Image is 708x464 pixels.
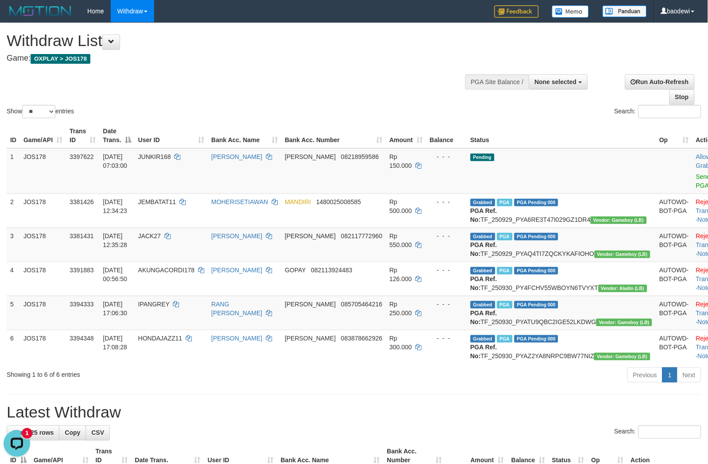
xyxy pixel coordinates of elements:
[20,148,66,194] td: JOS178
[638,105,701,118] input: Search:
[599,285,647,292] span: Vendor URL: https://dashboard.q2checkout.com/secure
[91,429,104,437] span: CSV
[7,425,59,441] a: Show 25 rows
[471,199,495,206] span: Grabbed
[471,154,494,161] span: Pending
[467,330,656,364] td: TF_250930_PYAZ2YA8NRPC9BW77NIZ
[341,232,382,240] span: Copy 082117772960 to clipboard
[311,267,352,274] span: Copy 082113924483 to clipboard
[656,296,692,330] td: AUTOWD-BOT-PGA
[7,404,701,421] h1: Latest Withdraw
[7,123,20,148] th: ID
[514,233,559,240] span: PGA Pending
[471,241,497,257] b: PGA Ref. No:
[596,319,652,326] span: Vendor URL: https://dashboard.q2checkout.com/secure
[70,267,94,274] span: 3391883
[471,267,495,275] span: Grabbed
[7,32,463,50] h1: Withdraw List
[514,335,559,343] span: PGA Pending
[430,152,463,161] div: - - -
[70,198,94,205] span: 3381426
[514,301,559,309] span: PGA Pending
[389,335,412,351] span: Rp 300.000
[7,296,20,330] td: 5
[514,199,559,206] span: PGA Pending
[100,123,135,148] th: Date Trans.: activate to sort column descending
[138,198,176,205] span: JEMBATAT11
[103,267,128,282] span: [DATE] 00:56:50
[529,74,588,89] button: None selected
[615,105,701,118] label: Search:
[471,233,495,240] span: Grabbed
[138,301,170,308] span: IPANGREY
[103,198,128,214] span: [DATE] 12:34:23
[285,267,306,274] span: GOPAY
[211,335,262,342] a: [PERSON_NAME]
[677,367,701,383] a: Next
[66,123,99,148] th: Trans ID: activate to sort column ascending
[430,232,463,240] div: - - -
[285,335,336,342] span: [PERSON_NAME]
[656,123,692,148] th: Op: activate to sort column ascending
[467,193,656,228] td: TF_250929_PYA6RE3T47I029GZ1DR4
[430,197,463,206] div: - - -
[594,353,650,360] span: Vendor URL: https://dashboard.q2checkout.com/secure
[465,74,529,89] div: PGA Site Balance /
[22,1,32,12] div: New messages notification
[316,198,361,205] span: Copy 1480025008585 to clipboard
[7,193,20,228] td: 2
[103,335,128,351] span: [DATE] 17:08:28
[285,198,311,205] span: MANDIRI
[103,153,128,169] span: [DATE] 07:03:00
[430,266,463,275] div: - - -
[138,335,183,342] span: HONDAJAZZ11
[7,148,20,194] td: 1
[135,123,208,148] th: User ID: activate to sort column ascending
[430,334,463,343] div: - - -
[430,300,463,309] div: - - -
[591,217,646,224] span: Vendor URL: https://dashboard.q2checkout.com/secure
[59,425,86,441] a: Copy
[471,309,497,325] b: PGA Ref. No:
[86,425,110,441] a: CSV
[211,153,262,160] a: [PERSON_NAME]
[656,262,692,296] td: AUTOWD-BOT-PGA
[497,233,513,240] span: Marked by baohafiz
[535,78,577,85] span: None selected
[467,228,656,262] td: TF_250929_PYAQ4TI7ZQCKYKAFIOHO
[7,262,20,296] td: 4
[389,198,412,214] span: Rp 500.000
[211,198,268,205] a: MOHERISETIAWAN
[656,228,692,262] td: AUTOWD-BOT-PGA
[389,232,412,248] span: Rp 550.000
[138,153,171,160] span: JUNKIR168
[497,267,513,275] span: Marked by baodewi
[494,5,539,18] img: Feedback.jpg
[471,335,495,343] span: Grabbed
[70,301,94,308] span: 3394333
[103,301,128,317] span: [DATE] 17:06:30
[552,5,589,18] img: Button%20Memo.svg
[7,367,288,379] div: Showing 1 to 6 of 6 entries
[70,153,94,160] span: 3397622
[138,232,161,240] span: JACK27
[615,425,701,439] label: Search:
[4,4,30,30] button: Open LiveChat chat widget
[669,89,695,104] a: Stop
[7,330,20,364] td: 6
[656,193,692,228] td: AUTOWD-BOT-PGA
[138,267,195,274] span: AKUNGACORDI178
[467,123,656,148] th: Status
[211,232,262,240] a: [PERSON_NAME]
[20,228,66,262] td: JOS178
[20,330,66,364] td: JOS178
[281,123,386,148] th: Bank Acc. Number: activate to sort column ascending
[656,330,692,364] td: AUTOWD-BOT-PGA
[471,301,495,309] span: Grabbed
[471,207,497,223] b: PGA Ref. No:
[285,301,336,308] span: [PERSON_NAME]
[7,105,74,118] label: Show entries
[467,262,656,296] td: TF_250930_PY4FCHV55WBOYN6TVYXT
[70,232,94,240] span: 3381431
[595,251,650,258] span: Vendor URL: https://dashboard.q2checkout.com/secure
